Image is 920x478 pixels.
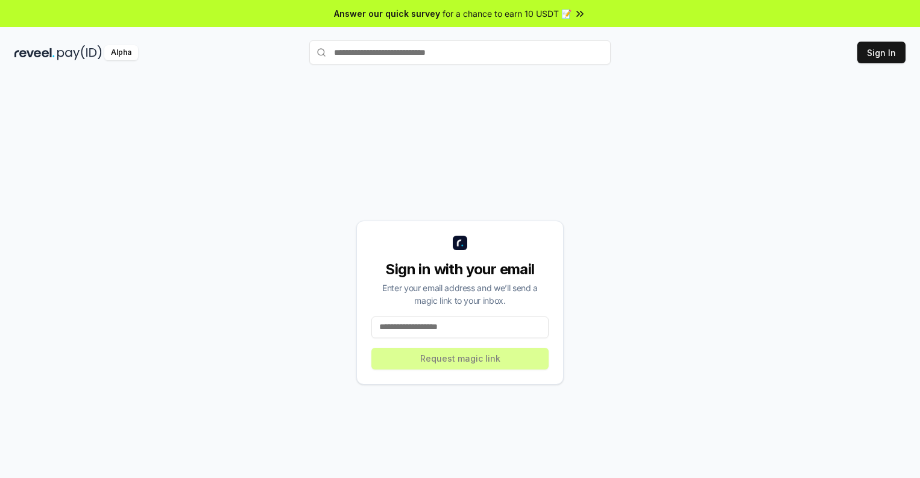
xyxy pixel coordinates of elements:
[334,7,440,20] span: Answer our quick survey
[14,45,55,60] img: reveel_dark
[453,236,467,250] img: logo_small
[104,45,138,60] div: Alpha
[57,45,102,60] img: pay_id
[371,260,549,279] div: Sign in with your email
[443,7,572,20] span: for a chance to earn 10 USDT 📝
[371,281,549,307] div: Enter your email address and we’ll send a magic link to your inbox.
[857,42,906,63] button: Sign In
